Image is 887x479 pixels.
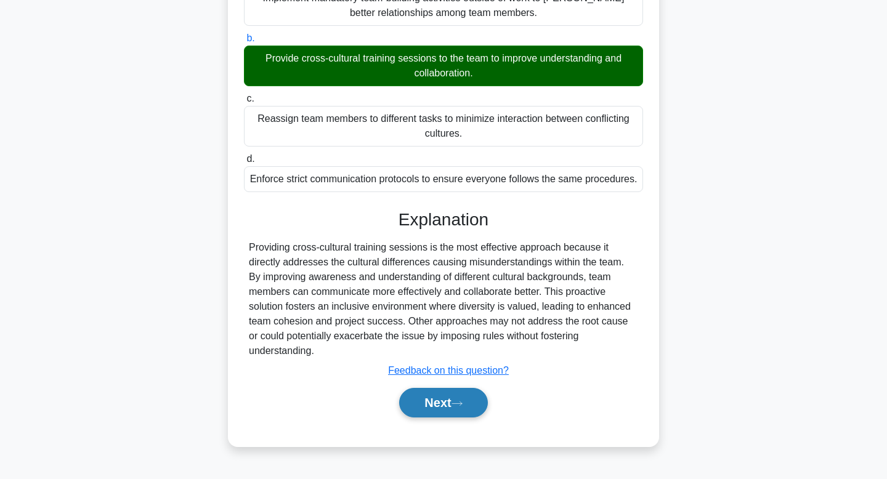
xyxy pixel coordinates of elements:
[246,33,254,43] span: b.
[244,106,643,147] div: Reassign team members to different tasks to minimize interaction between conflicting cultures.
[249,240,638,358] div: Providing cross-cultural training sessions is the most effective approach because it directly add...
[244,46,643,86] div: Provide cross-cultural training sessions to the team to improve understanding and collaboration.
[244,166,643,192] div: Enforce strict communication protocols to ensure everyone follows the same procedures.
[388,365,509,376] a: Feedback on this question?
[246,93,254,103] span: c.
[246,153,254,164] span: d.
[251,209,636,230] h3: Explanation
[399,388,487,417] button: Next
